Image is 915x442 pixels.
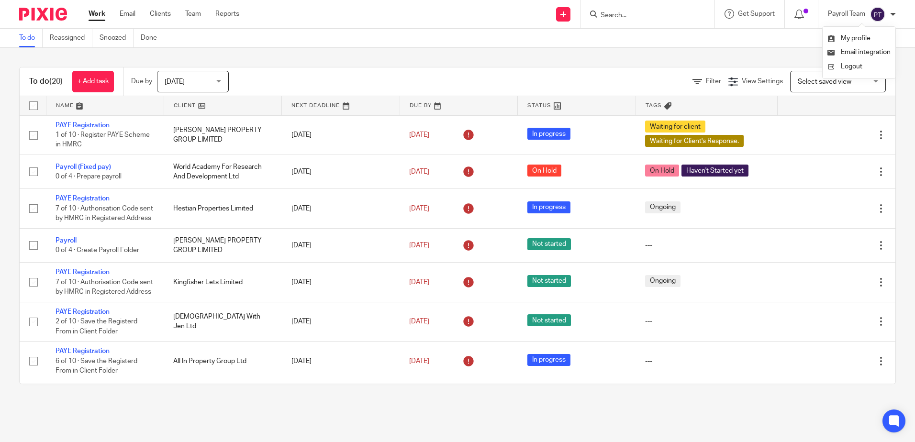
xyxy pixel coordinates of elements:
td: [DATE] [282,381,400,415]
a: PAYE Registration [56,309,110,315]
span: On Hold [645,165,679,177]
span: 0 of 4 · Prepare payroll [56,173,122,180]
td: [DATE] [282,302,400,341]
span: View Settings [742,78,783,85]
span: [DATE] [409,279,429,286]
a: My profile [827,35,870,42]
img: Pixie [19,8,67,21]
a: To do [19,29,43,47]
span: Tags [646,103,662,108]
a: Payroll (Fixed pay) [56,164,111,170]
span: Email integration [841,49,891,55]
a: Work [89,9,105,19]
span: Ongoing [645,275,681,287]
div: --- [645,356,768,366]
div: --- [645,241,768,250]
td: [DEMOGRAPHIC_DATA] With Jen Ltd [164,381,281,415]
span: 0 of 4 · Create Payroll Folder [56,247,139,254]
td: [DATE] [282,155,400,188]
span: (20) [49,77,63,85]
span: [DATE] [409,318,429,325]
td: [DEMOGRAPHIC_DATA] With Jen Ltd [164,302,281,341]
h1: To do [29,77,63,87]
td: [DATE] [282,189,400,228]
a: Email integration [827,49,891,55]
span: 6 of 10 · Save the Registerd From in Client Folder [56,358,137,375]
td: All In Property Group Ltd [164,342,281,381]
a: Reassigned [50,29,92,47]
a: Payroll [56,237,77,244]
div: --- [645,317,768,326]
span: Not started [527,314,571,326]
a: Email [120,9,135,19]
span: [DATE] [409,358,429,365]
span: 1 of 10 · Register PAYE Scheme in HMRC [56,132,150,148]
span: 7 of 10 · Authorisation Code sent by HMRC in Registered Address [56,205,153,222]
span: In progress [527,128,570,140]
span: Not started [527,238,571,250]
a: Done [141,29,164,47]
td: Kingfisher Lets Limited [164,263,281,302]
td: World Academy For Research And Development Ltd [164,155,281,188]
span: In progress [527,201,570,213]
span: 7 of 10 · Authorisation Code sent by HMRC in Registered Address [56,279,153,296]
a: PAYE Registration [56,195,110,202]
span: [DATE] [165,78,185,85]
td: [DATE] [282,263,400,302]
td: [DATE] [282,228,400,262]
img: svg%3E [870,7,885,22]
a: PAYE Registration [56,348,110,354]
span: On Hold [527,165,561,177]
a: Snoozed [100,29,134,47]
span: Not started [527,275,571,287]
span: Select saved view [798,78,851,85]
span: [DATE] [409,205,429,212]
span: Get Support [738,11,775,17]
td: Hestian Properties Limited [164,189,281,228]
span: [DATE] [409,132,429,138]
span: [DATE] [409,168,429,175]
span: Filter [706,78,721,85]
span: My profile [841,35,870,42]
a: Logout [827,60,891,74]
span: Ongoing [645,201,681,213]
span: [DATE] [409,242,429,249]
td: [PERSON_NAME] PROPERTY GROUP LIMITED [164,115,281,155]
a: PAYE Registration [56,122,110,129]
td: [PERSON_NAME] PROPERTY GROUP LIMITED [164,228,281,262]
span: Haven't Started yet [681,165,748,177]
span: Logout [841,63,862,70]
p: Due by [131,77,152,86]
td: [DATE] [282,342,400,381]
a: Reports [215,9,239,19]
a: PAYE Registration [56,269,110,276]
span: In progress [527,354,570,366]
span: Waiting for client [645,121,705,133]
span: Waiting for Client's Response. [645,135,744,147]
input: Search [600,11,686,20]
a: + Add task [72,71,114,92]
td: [DATE] [282,115,400,155]
a: Team [185,9,201,19]
a: Clients [150,9,171,19]
span: 2 of 10 · Save the Registerd From in Client Folder [56,318,137,335]
p: Payroll Team [828,9,865,19]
